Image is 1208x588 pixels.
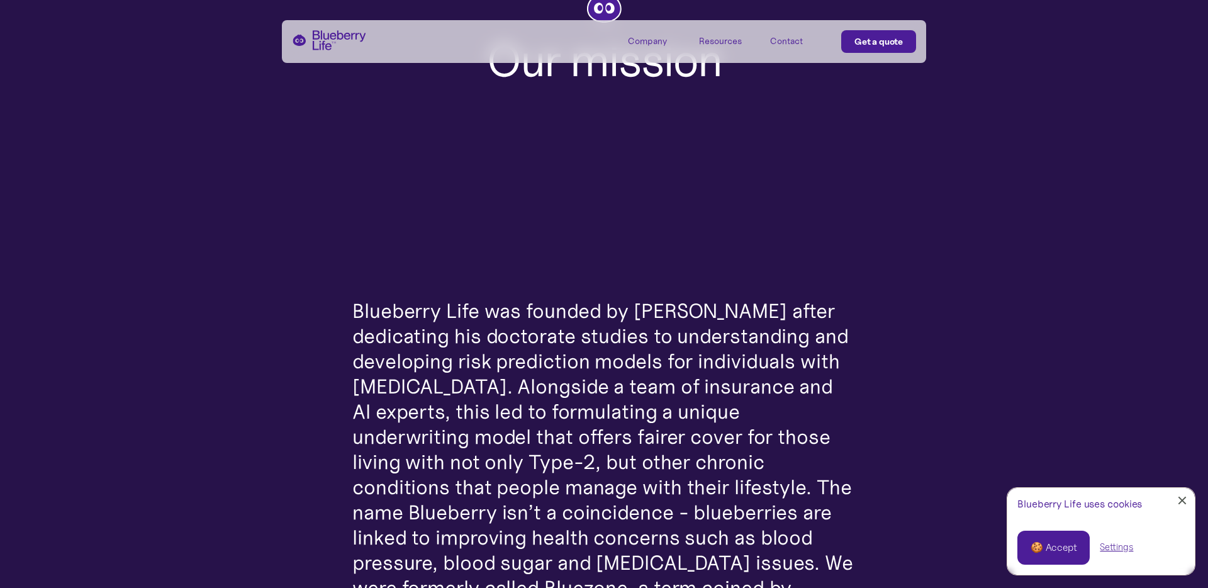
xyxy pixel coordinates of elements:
[699,36,742,47] div: Resources
[487,37,722,85] h1: Our mission
[1170,488,1195,513] a: Close Cookie Popup
[770,36,803,47] div: Contact
[1031,541,1077,555] div: 🍪 Accept
[1017,531,1090,565] a: 🍪 Accept
[699,30,756,51] div: Resources
[628,36,667,47] div: Company
[1017,498,1185,510] div: Blueberry Life uses cookies
[770,30,827,51] a: Contact
[854,35,903,48] div: Get a quote
[292,30,366,50] a: home
[841,30,916,53] a: Get a quote
[1100,541,1133,554] a: Settings
[628,30,685,51] div: Company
